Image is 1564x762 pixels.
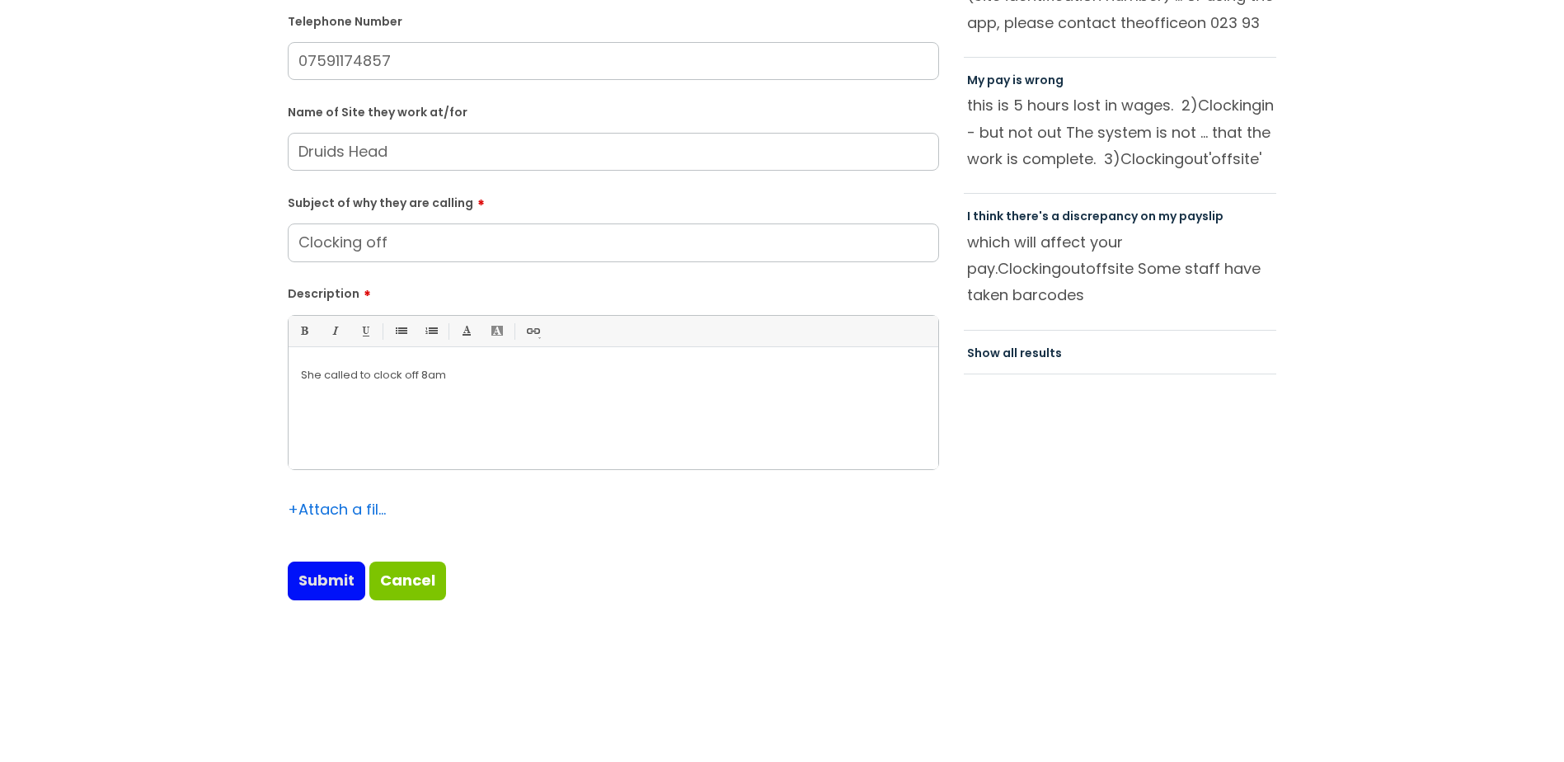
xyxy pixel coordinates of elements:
a: Cancel [369,562,446,600]
a: My pay is wrong [967,72,1064,88]
a: Underline(Ctrl-U) [355,321,375,341]
a: I think there's a discrepancy on my payslip [967,208,1223,224]
span: office [1144,12,1187,33]
label: Subject of why they are calling [288,190,939,210]
span: 'off [1209,148,1233,169]
a: • Unordered List (Ctrl-Shift-7) [390,321,411,341]
span: Clocking [1120,148,1184,169]
a: Link [522,321,542,341]
span: off [1086,258,1107,279]
p: She called to clock off 8am [301,368,926,383]
a: Show all results [967,345,1062,361]
span: Clocking [998,258,1061,279]
div: Attach a file [288,496,387,523]
label: Description [288,281,939,301]
a: Italic (Ctrl-I) [324,321,345,341]
label: Telephone Number [288,12,939,29]
label: Name of Site they work at/for [288,102,939,120]
input: Submit [288,562,365,600]
a: Bold (Ctrl-B) [294,321,314,341]
a: 1. Ordered List (Ctrl-Shift-8) [420,321,441,341]
span: Clocking [1198,95,1261,115]
a: Font Color [456,321,477,341]
p: this is 5 hours lost in wages. 2) in - but not out The system is not ... that the work is complet... [967,92,1274,172]
p: which will affect your pay. out site Some staff have taken barcodes [967,229,1274,308]
a: Back Color [486,321,507,341]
